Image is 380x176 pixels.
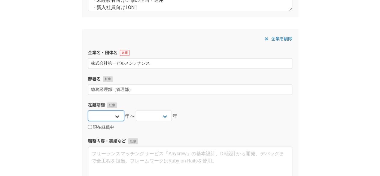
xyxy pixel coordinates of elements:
[88,84,292,95] input: 開発2部
[88,76,292,82] label: 部署名
[125,113,135,120] span: 年〜
[88,125,114,130] label: 現在継続中
[88,58,292,69] input: エニィクルー株式会社
[88,50,292,56] label: 企業名・団体名
[88,125,92,129] input: 現在継続中
[88,138,292,144] label: 職務内容・実績など
[172,113,178,120] span: 年
[88,102,292,108] label: 在籍期間
[271,35,292,42] span: 企業を削除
